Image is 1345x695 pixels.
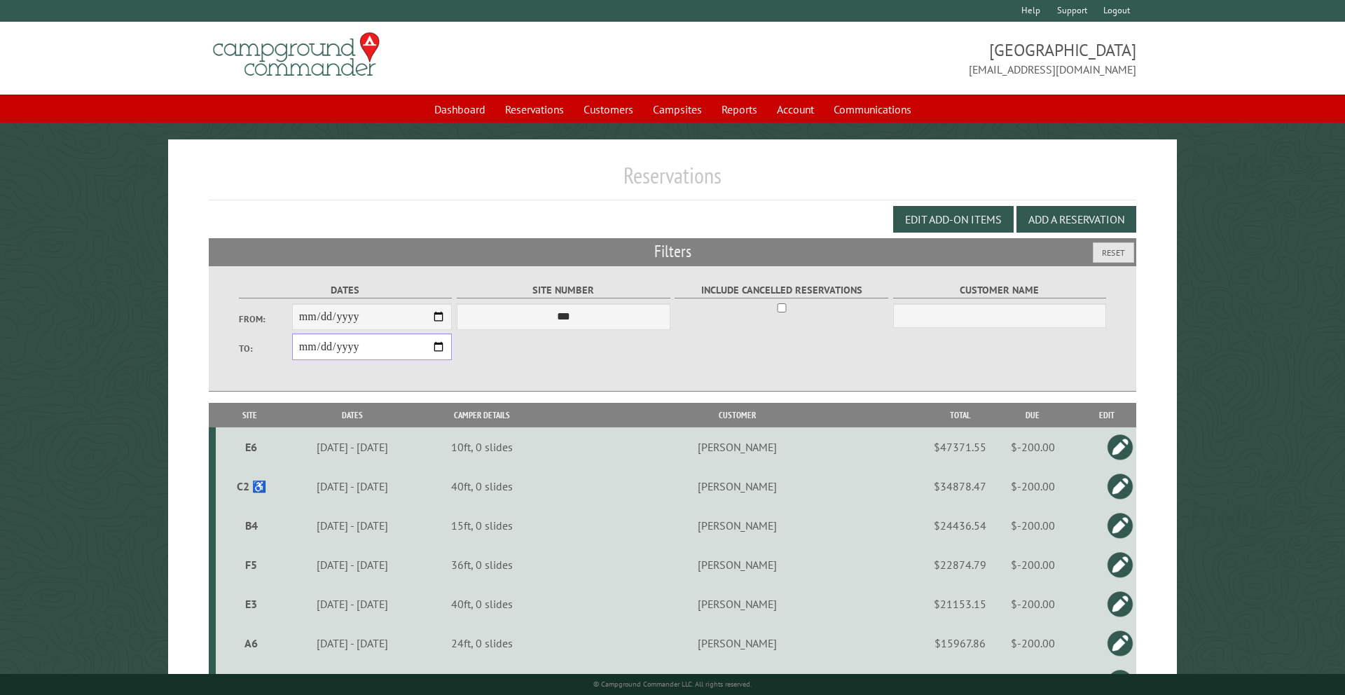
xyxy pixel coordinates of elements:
[422,403,542,427] th: Camper Details
[209,238,1137,265] h2: Filters
[713,96,766,123] a: Reports
[988,545,1077,584] td: $-200.00
[672,39,1136,78] span: [GEOGRAPHIC_DATA] [EMAIL_ADDRESS][DOMAIN_NAME]
[426,96,494,123] a: Dashboard
[1077,403,1137,427] th: Edit
[497,96,572,123] a: Reservations
[286,636,420,650] div: [DATE] - [DATE]
[221,518,282,532] div: B4
[543,427,932,467] td: [PERSON_NAME]
[543,545,932,584] td: [PERSON_NAME]
[284,403,422,427] th: Dates
[221,558,282,572] div: F5
[932,584,988,624] td: $21153.15
[216,403,284,427] th: Site
[932,467,988,506] td: $34878.47
[932,545,988,584] td: $22874.79
[543,506,932,545] td: [PERSON_NAME]
[286,597,420,611] div: [DATE] - [DATE]
[209,27,384,82] img: Campground Commander
[932,624,988,663] td: $15967.86
[286,558,420,572] div: [DATE] - [DATE]
[543,467,932,506] td: [PERSON_NAME]
[422,624,542,663] td: 24ft, 0 slides
[675,282,888,298] label: Include Cancelled Reservations
[422,467,542,506] td: 40ft, 0 slides
[209,162,1137,200] h1: Reservations
[422,506,542,545] td: 15ft, 0 slides
[988,624,1077,663] td: $-200.00
[893,282,1107,298] label: Customer Name
[221,479,282,493] div: C2 ♿
[825,96,920,123] a: Communications
[457,282,670,298] label: Site Number
[286,479,420,493] div: [DATE] - [DATE]
[644,96,710,123] a: Campsites
[932,506,988,545] td: $24436.54
[286,440,420,454] div: [DATE] - [DATE]
[286,518,420,532] div: [DATE] - [DATE]
[932,427,988,467] td: $47371.55
[543,403,932,427] th: Customer
[221,597,282,611] div: E3
[893,206,1014,233] button: Edit Add-on Items
[543,584,932,624] td: [PERSON_NAME]
[422,427,542,467] td: 10ft, 0 slides
[239,342,292,355] label: To:
[239,282,453,298] label: Dates
[1016,206,1136,233] button: Add a Reservation
[932,403,988,427] th: Total
[593,680,752,689] small: © Campground Commander LLC. All rights reserved.
[575,96,642,123] a: Customers
[988,427,1077,467] td: $-200.00
[239,312,292,326] label: From:
[988,467,1077,506] td: $-200.00
[221,636,282,650] div: A6
[768,96,822,123] a: Account
[1093,242,1134,263] button: Reset
[543,624,932,663] td: [PERSON_NAME]
[988,584,1077,624] td: $-200.00
[988,506,1077,545] td: $-200.00
[221,440,282,454] div: E6
[422,584,542,624] td: 40ft, 0 slides
[988,403,1077,427] th: Due
[422,545,542,584] td: 36ft, 0 slides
